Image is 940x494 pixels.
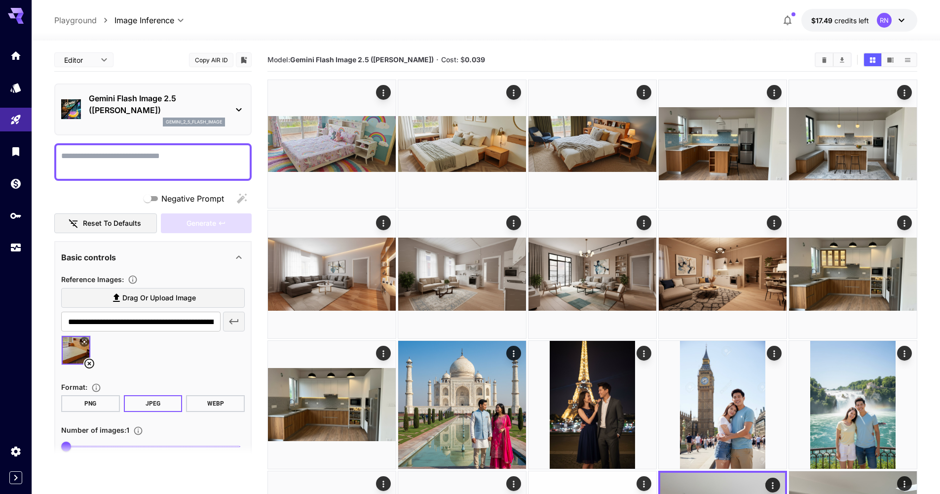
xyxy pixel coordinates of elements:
[54,14,114,26] nav: breadcrumb
[528,80,656,208] img: Z
[899,53,916,66] button: Show media in list view
[166,119,222,125] p: gemini_2_5_flash_image
[833,53,851,66] button: Download All
[767,215,782,230] div: Actions
[376,215,391,230] div: Actions
[124,275,142,285] button: Upload a reference image to guide the result. This is needed for Image-to-Image or Inpainting. Su...
[506,476,521,491] div: Actions
[61,275,124,284] span: Reference Images :
[897,346,912,361] div: Actions
[64,55,95,65] span: Editor
[61,246,245,269] div: Basic controls
[637,476,651,491] div: Actions
[398,210,526,338] img: 9k=
[789,210,917,338] img: 9k=
[659,80,787,208] img: 2Q==
[186,395,245,412] button: WEBP
[61,251,116,263] p: Basic controls
[61,88,245,130] div: Gemini Flash Image 2.5 ([PERSON_NAME])gemini_2_5_flash_image
[89,92,225,116] p: Gemini Flash Image 2.5 ([PERSON_NAME])
[376,85,391,100] div: Actions
[398,80,526,208] img: 9k=
[161,193,224,205] span: Negative Prompt
[863,52,917,67] div: Show media in grid viewShow media in video viewShow media in list view
[897,85,912,100] div: Actions
[54,213,157,234] button: Reset to defaults
[122,292,196,304] span: Drag or upload image
[659,210,787,338] img: 9k=
[811,15,869,26] div: $17.48771
[767,346,782,361] div: Actions
[239,54,248,66] button: Add to library
[10,49,22,62] div: Home
[54,14,97,26] a: Playground
[506,85,521,100] div: Actions
[114,14,174,26] span: Image Inference
[528,210,656,338] img: 2Q==
[864,53,881,66] button: Show media in grid view
[10,145,22,158] div: Library
[61,395,120,412] button: PNG
[789,80,917,208] img: Z
[816,53,833,66] button: Clear All
[61,383,87,391] span: Format :
[801,9,917,32] button: $17.48771RN
[882,53,899,66] button: Show media in video view
[87,383,105,393] button: Choose the file format for the output image.
[398,341,526,469] img: 9k=
[811,16,834,25] span: $17.49
[789,341,917,469] img: 9k=
[506,346,521,361] div: Actions
[436,54,439,66] p: ·
[897,476,912,491] div: Actions
[290,55,434,64] b: Gemini Flash Image 2.5 ([PERSON_NAME])
[189,53,233,67] button: Copy AIR ID
[61,288,245,308] label: Drag or upload image
[268,210,396,338] img: Z
[10,209,22,222] div: API Keys
[877,13,892,28] div: RN
[10,114,22,126] div: Playground
[267,55,434,64] span: Model:
[9,471,22,484] button: Expand sidebar
[124,395,183,412] button: JPEG
[528,341,656,469] img: 9k=
[765,478,780,493] div: Actions
[441,55,485,64] span: Cost: $
[637,346,651,361] div: Actions
[465,55,485,64] b: 0.039
[815,52,852,67] div: Clear AllDownload All
[268,80,396,208] img: Z
[897,215,912,230] div: Actions
[659,341,787,469] img: 9k=
[376,476,391,491] div: Actions
[637,85,651,100] div: Actions
[10,242,22,254] div: Usage
[834,16,869,25] span: credits left
[10,177,22,190] div: Wallet
[268,341,396,469] img: Z
[10,82,22,94] div: Models
[767,85,782,100] div: Actions
[506,215,521,230] div: Actions
[637,215,651,230] div: Actions
[376,346,391,361] div: Actions
[10,445,22,457] div: Settings
[129,426,147,436] button: Specify how many images to generate in a single request. Each image generation will be charged se...
[61,426,129,434] span: Number of images : 1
